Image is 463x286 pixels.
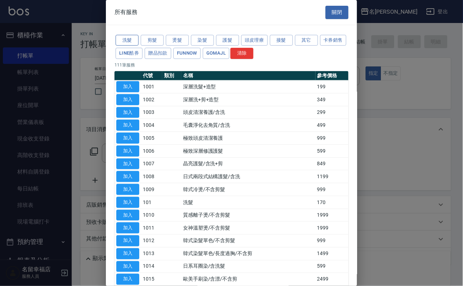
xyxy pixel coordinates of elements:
th: 參考價格 [315,71,349,80]
td: 質感離子燙/不含剪髮 [181,209,315,222]
button: 加入 [116,274,139,285]
button: 頭皮理療 [241,35,268,46]
td: 日系耳圈染/含洗髮 [181,260,315,273]
button: 加入 [116,94,139,105]
button: 加入 [116,171,139,182]
button: LINE酷券 [116,48,142,59]
td: 2499 [315,273,349,286]
button: 贈品扣款 [145,48,171,59]
button: 卡券銷售 [320,35,347,46]
th: 代號 [141,71,162,80]
td: 499 [315,119,349,132]
td: 韓式染髮單色/長度過胸/不含剪 [181,247,315,260]
button: 加入 [116,133,139,144]
td: 1014 [141,260,162,273]
td: 299 [315,106,349,119]
th: 類別 [162,71,181,80]
td: 1005 [141,132,162,145]
td: 韓式冷燙/不含剪髮 [181,183,315,196]
td: 1011 [141,222,162,235]
button: 加入 [116,210,139,221]
button: 接髮 [270,35,293,46]
button: 加入 [116,107,139,118]
td: 999 [315,235,349,248]
td: 349 [315,93,349,106]
button: 剪髮 [141,35,164,46]
button: 清除 [230,48,253,59]
button: GOMAJL [203,48,229,59]
td: 極致深層修護護髮 [181,144,315,157]
button: FUNNOW [173,48,201,59]
td: 849 [315,157,349,170]
td: 1009 [141,183,162,196]
td: 女神溫塑燙/不含剪髮 [181,222,315,235]
button: 加入 [116,158,139,170]
span: 所有服務 [114,9,137,16]
td: 599 [315,144,349,157]
td: 深層洗+剪+造型 [181,93,315,106]
td: 599 [315,260,349,273]
td: 1999 [315,209,349,222]
td: 晶亮護髮/含洗+剪 [181,157,315,170]
button: 關閉 [326,6,349,19]
td: 洗髮 [181,196,315,209]
button: 加入 [116,184,139,195]
button: 加入 [116,248,139,259]
td: 1008 [141,170,162,183]
td: 1006 [141,144,162,157]
td: 頭皮清潔養護/含洗 [181,106,315,119]
td: 1004 [141,119,162,132]
button: 加入 [116,146,139,157]
button: 洗髮 [116,35,139,46]
button: 加入 [116,81,139,92]
td: 毛囊淨化去角質/含洗 [181,119,315,132]
td: 1007 [141,157,162,170]
td: 日式兩段式結構護髮/含洗 [181,170,315,183]
td: 199 [315,80,349,93]
td: 1199 [315,170,349,183]
p: 111 筆服務 [114,62,349,68]
td: 999 [315,183,349,196]
button: 加入 [116,222,139,234]
button: 護髮 [216,35,239,46]
button: 染髮 [191,35,214,46]
td: 1001 [141,80,162,93]
td: 170 [315,196,349,209]
td: 1002 [141,93,162,106]
button: 加入 [116,261,139,272]
td: 1003 [141,106,162,119]
td: 韓式染髮單色/不含剪髮 [181,235,315,248]
td: 1015 [141,273,162,286]
th: 名稱 [181,71,315,80]
td: 1499 [315,247,349,260]
td: 1013 [141,247,162,260]
td: 1999 [315,222,349,235]
button: 其它 [295,35,318,46]
td: 1012 [141,235,162,248]
button: 加入 [116,197,139,208]
td: 1010 [141,209,162,222]
button: 燙髮 [166,35,189,46]
button: 加入 [116,235,139,246]
td: 101 [141,196,162,209]
td: 999 [315,132,349,145]
button: 加入 [116,120,139,131]
td: 極致頭皮清潔養護 [181,132,315,145]
td: 深層洗髮+造型 [181,80,315,93]
td: 歐美手刷染/含漂/不含剪 [181,273,315,286]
